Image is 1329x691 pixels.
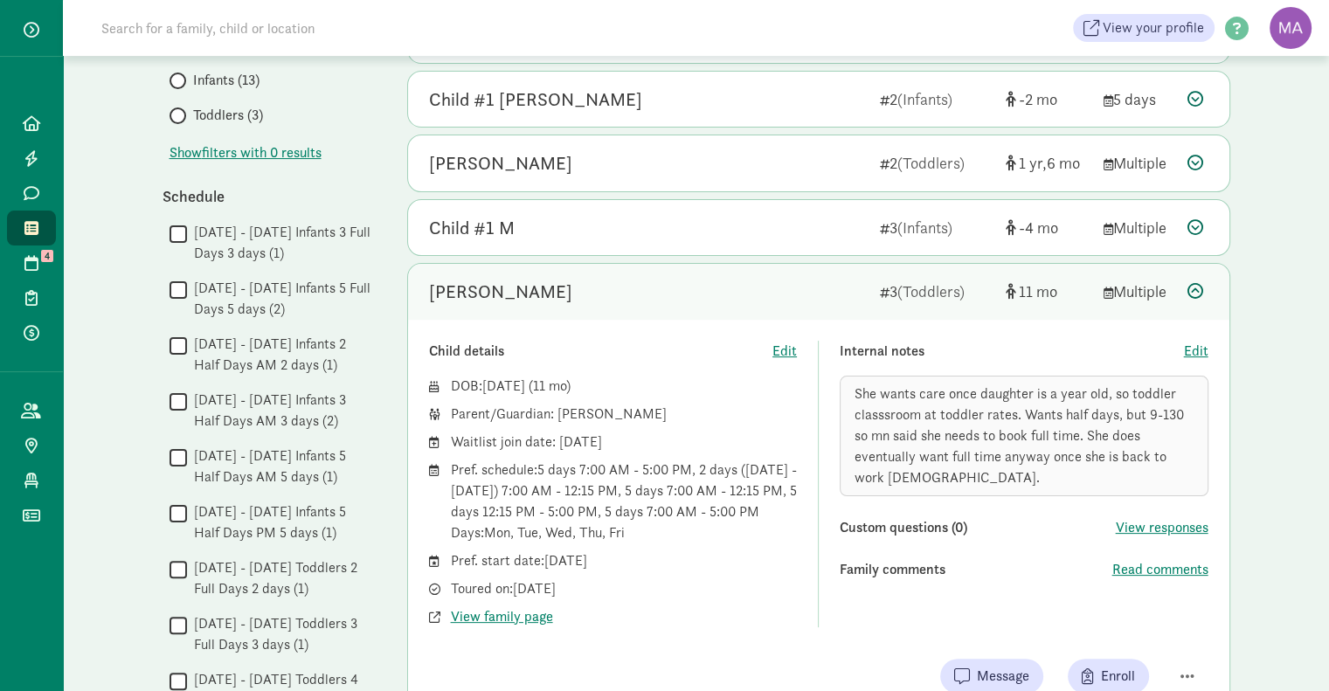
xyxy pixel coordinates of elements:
div: Pref. start date: [DATE] [451,550,798,571]
div: 3 [880,280,992,303]
button: Edit [772,341,797,362]
button: View family page [451,606,553,627]
div: Toured on: [DATE] [451,578,798,599]
div: Multiple [1104,151,1173,175]
label: [DATE] - [DATE] Infants 5 Full Days 5 days (2) [187,278,372,320]
label: [DATE] - [DATE] Infants 3 Full Days 3 days (1) [187,222,372,264]
span: Toddlers (3) [193,105,263,126]
span: 4 [41,250,53,262]
span: Show filters with 0 results [170,142,322,163]
span: 11 [533,377,566,395]
button: View responses [1116,517,1208,538]
span: [DATE] [482,377,525,395]
div: Child #1 M [429,214,515,242]
iframe: Chat Widget [1242,607,1329,691]
a: View your profile [1073,14,1215,42]
div: Internal notes [840,341,1184,362]
span: View your profile [1103,17,1204,38]
span: Enroll [1101,666,1135,687]
span: Message [977,666,1029,687]
div: 5 days [1104,87,1173,111]
label: [DATE] - [DATE] Infants 2 Half Days AM 2 days (1) [187,334,372,376]
input: Search for a family, child or location [91,10,581,45]
div: Parent/Guardian: [PERSON_NAME] [451,404,798,425]
button: Showfilters with 0 results [170,142,322,163]
span: 11 [1019,281,1057,301]
div: Pref. schedule: 5 days 7:00 AM - 5:00 PM, 2 days ([DATE] - [DATE]) 7:00 AM - 12:15 PM, 5 days 7:0... [451,460,798,543]
div: [object Object] [1006,216,1090,239]
div: Child details [429,341,773,362]
span: 6 [1047,153,1080,173]
div: Custom questions (0) [840,517,1116,538]
label: [DATE] - [DATE] Infants 5 Half Days PM 5 days (1) [187,501,372,543]
label: [DATE] - [DATE] Infants 5 Half Days AM 5 days (1) [187,446,372,487]
div: [object Object] [1006,151,1090,175]
span: -4 [1019,218,1058,238]
div: Multiple [1104,216,1173,239]
button: Edit [1184,341,1208,362]
label: [DATE] - [DATE] Toddlers 3 Full Days 3 days (1) [187,613,372,655]
span: (Toddlers) [897,153,965,173]
span: (Infants) [897,89,952,109]
div: Family comments [840,559,1112,580]
label: [DATE] - [DATE] Infants 3 Half Days AM 3 days (2) [187,390,372,432]
div: Child #1 Mayer [429,86,642,114]
span: She wants care once daughter is a year old, so toddler classsroom at toddler rates. Wants half da... [855,384,1184,487]
div: [object Object] [1006,87,1090,111]
div: DOB: ( ) [451,376,798,397]
div: Hannah Mora [429,278,572,306]
div: Schedule [163,184,372,208]
span: 1 [1019,153,1047,173]
div: Nora Wentzel [429,149,572,177]
div: 2 [880,151,992,175]
span: (Toddlers) [897,281,965,301]
div: [object Object] [1006,280,1090,303]
label: [DATE] - [DATE] Toddlers 2 Full Days 2 days (1) [187,557,372,599]
div: Multiple [1104,280,1173,303]
button: Read comments [1112,559,1208,580]
span: -2 [1019,89,1057,109]
span: (Infants) [897,218,952,238]
div: 3 [880,216,992,239]
a: 4 [7,245,56,280]
span: Infants (13) [193,70,260,91]
div: 2 [880,87,992,111]
div: Waitlist join date: [DATE] [451,432,798,453]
